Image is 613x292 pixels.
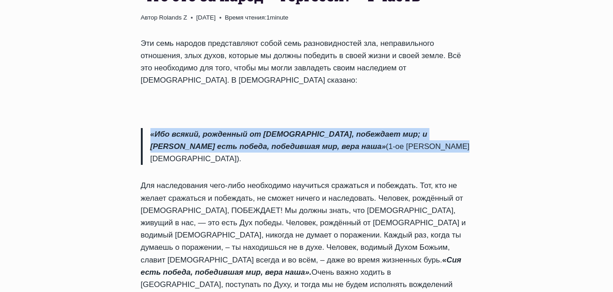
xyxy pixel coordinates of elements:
p: (1-ое [PERSON_NAME][DEMOGRAPHIC_DATA]). [150,128,473,165]
span: Автор [141,13,158,23]
p: Эти семь народов представляют собой семь разновидностей зла, неправильного отношения, злых духов,... [141,37,473,87]
em: «Ибо всякий, рожденный от [DEMOGRAPHIC_DATA], побеждает мир; и [PERSON_NAME] есть победа, победив... [150,130,428,151]
span: minute [270,14,289,21]
time: [DATE] [196,13,216,23]
strong: « [141,256,462,277]
span: 1 [225,13,289,23]
a: Rolands Z [159,14,187,21]
em: Сия есть победа, победившая мир, вера наша». [141,256,462,277]
span: Время чтения: [225,14,267,21]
